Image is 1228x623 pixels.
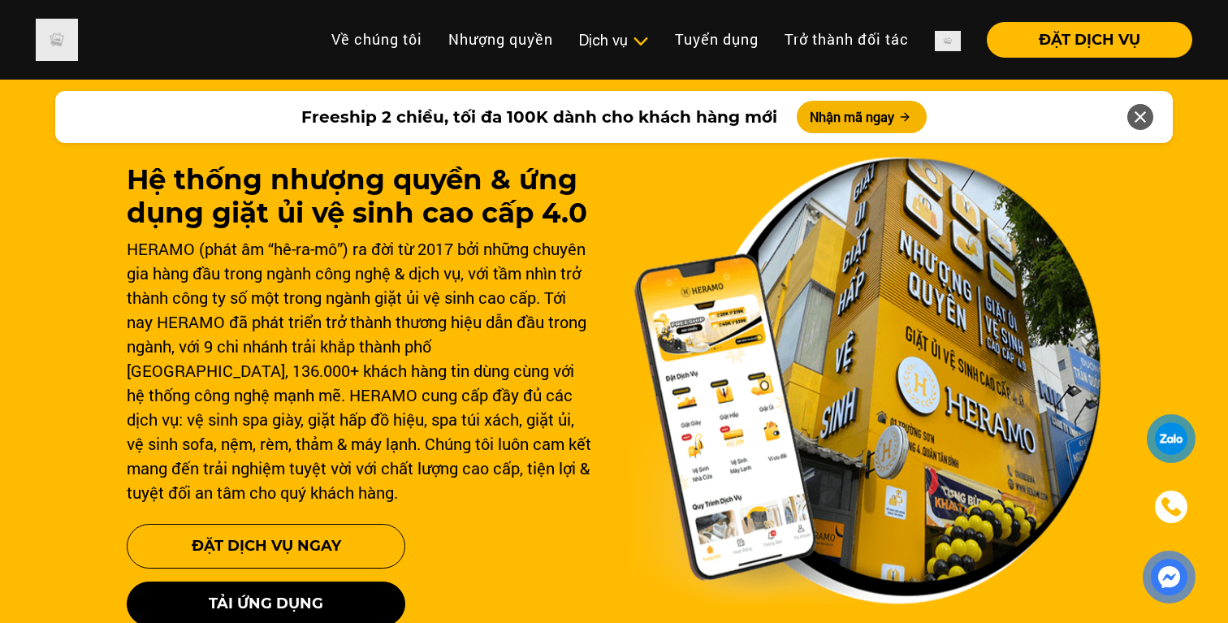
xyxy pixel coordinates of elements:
h1: Hệ thống nhượng quyền & ứng dụng giặt ủi vệ sinh cao cấp 4.0 [127,163,595,230]
button: ĐẶT DỊCH VỤ [987,22,1192,58]
div: HERAMO (phát âm “hê-ra-mô”) ra đời từ 2017 bởi những chuyên gia hàng đầu trong ngành công nghệ & ... [127,236,595,504]
span: Freeship 2 chiều, tối đa 100K dành cho khách hàng mới [301,105,777,129]
div: Dịch vụ [579,29,649,51]
a: ĐẶT DỊCH VỤ [974,32,1192,47]
img: banner [633,157,1101,605]
img: subToggleIcon [632,33,649,50]
a: Nhượng quyền [435,22,566,57]
button: Nhận mã ngay [797,101,927,133]
a: Tuyển dụng [662,22,772,57]
a: Về chúng tôi [318,22,435,57]
button: Đặt Dịch Vụ Ngay [127,524,405,569]
a: phone-icon [1149,485,1193,529]
a: Trở thành đối tác [772,22,922,57]
img: phone-icon [1162,498,1180,516]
